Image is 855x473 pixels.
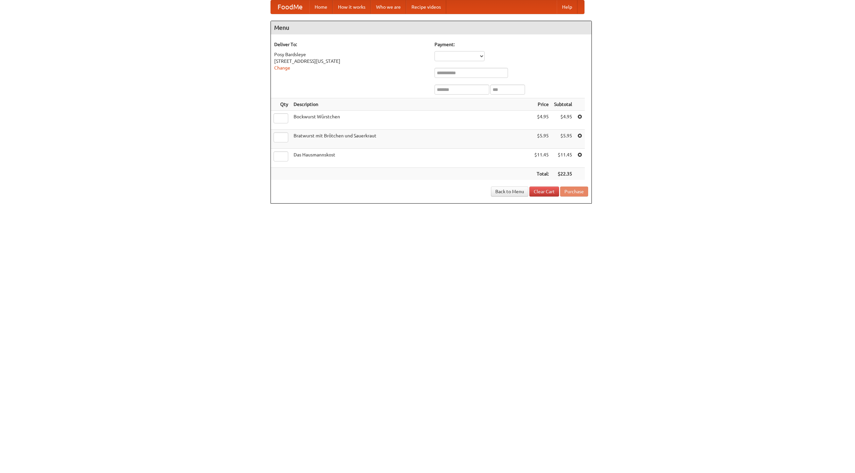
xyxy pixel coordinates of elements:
[271,21,591,34] h4: Menu
[291,130,532,149] td: Bratwurst mit Brötchen und Sauerkraut
[551,168,575,180] th: $22.35
[291,149,532,168] td: Das Hausmannskost
[274,51,428,58] div: Posy Bardsleye
[532,149,551,168] td: $11.45
[532,130,551,149] td: $5.95
[532,168,551,180] th: Total:
[532,98,551,111] th: Price
[435,41,588,48] h5: Payment:
[529,187,559,197] a: Clear Cart
[371,0,406,14] a: Who we are
[274,41,428,48] h5: Deliver To:
[551,111,575,130] td: $4.95
[271,0,309,14] a: FoodMe
[309,0,333,14] a: Home
[551,98,575,111] th: Subtotal
[532,111,551,130] td: $4.95
[274,65,290,71] a: Change
[557,0,577,14] a: Help
[291,111,532,130] td: Bockwurst Würstchen
[291,98,532,111] th: Description
[274,58,428,65] div: [STREET_ADDRESS][US_STATE]
[551,130,575,149] td: $5.95
[406,0,446,14] a: Recipe videos
[551,149,575,168] td: $11.45
[271,98,291,111] th: Qty
[560,187,588,197] button: Purchase
[333,0,371,14] a: How it works
[491,187,528,197] a: Back to Menu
